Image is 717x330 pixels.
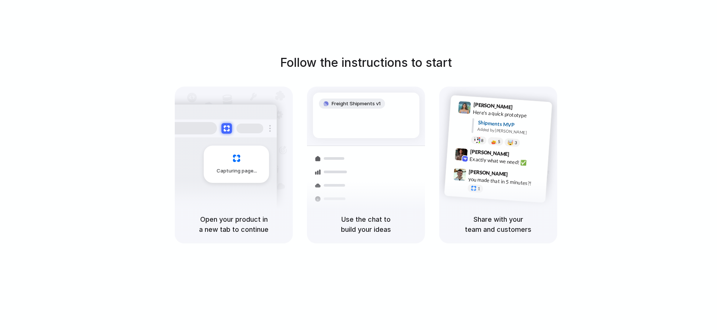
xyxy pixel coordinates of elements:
[469,155,544,168] div: Exactly what we need! ✅
[280,54,452,72] h1: Follow the instructions to start
[448,214,548,234] h5: Share with your team and customers
[473,100,513,111] span: [PERSON_NAME]
[478,187,480,191] span: 1
[498,140,500,144] span: 5
[473,108,547,121] div: Here's a quick prototype
[468,175,543,188] div: you made that in 5 minutes?!
[508,140,514,145] div: 🤯
[470,147,509,158] span: [PERSON_NAME]
[478,118,547,131] div: Shipments MVP
[481,138,484,142] span: 8
[332,100,381,108] span: Freight Shipments v1
[316,214,416,234] h5: Use the chat to build your ideas
[477,126,546,137] div: Added by [PERSON_NAME]
[510,171,525,180] span: 9:47 AM
[469,167,508,178] span: [PERSON_NAME]
[515,141,517,145] span: 3
[512,151,527,160] span: 9:42 AM
[217,167,258,175] span: Capturing page
[184,214,284,234] h5: Open your product in a new tab to continue
[515,104,530,113] span: 9:41 AM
